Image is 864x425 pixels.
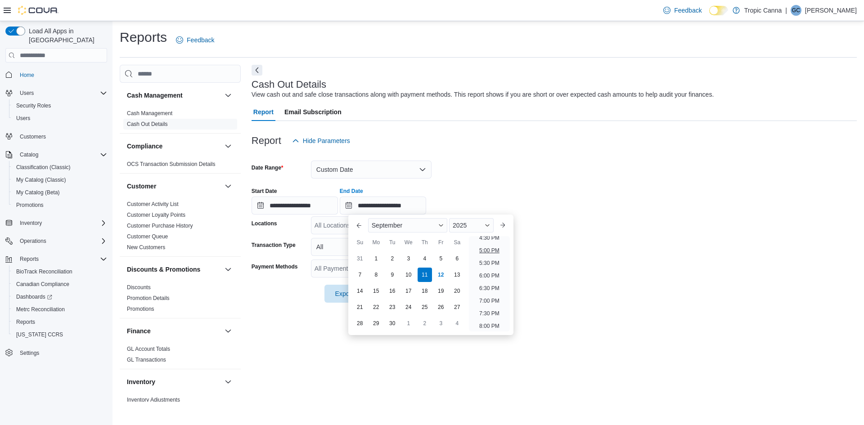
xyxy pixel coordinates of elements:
button: Inventory [16,218,45,228]
li: 6:00 PM [476,270,503,281]
span: Operations [20,237,46,245]
div: day-25 [418,300,432,314]
span: BioTrack Reconciliation [13,266,107,277]
div: day-21 [353,300,367,314]
div: day-11 [418,268,432,282]
a: My Catalog (Beta) [13,187,63,198]
div: day-16 [385,284,400,298]
button: Canadian Compliance [9,278,111,291]
button: Discounts & Promotions [223,264,234,275]
span: Security Roles [13,100,107,111]
span: Catalog [16,149,107,160]
div: Sa [450,235,464,250]
a: Inventory Adjustments [127,397,180,403]
div: day-31 [353,251,367,266]
button: Home [2,68,111,81]
h3: Report [252,135,281,146]
button: Users [9,112,111,125]
button: Metrc Reconciliation [9,303,111,316]
p: | [785,5,787,16]
span: Dashboards [13,291,107,302]
div: day-4 [418,251,432,266]
div: View cash out and safe close transactions along with payment methods. This report shows if you ar... [252,90,714,99]
div: Cash Management [120,108,241,133]
span: Inventory [20,219,42,227]
div: day-29 [369,316,383,331]
button: Previous Month [352,218,366,233]
button: Finance [223,326,234,336]
div: day-8 [369,268,383,282]
span: BioTrack Reconciliation [16,268,72,275]
span: Users [16,115,30,122]
label: Transaction Type [252,242,296,249]
span: [US_STATE] CCRS [16,331,63,338]
button: Inventory [127,377,221,386]
a: Customers [16,131,49,142]
nav: Complex example [5,64,107,383]
button: Compliance [223,141,234,152]
button: Customers [2,130,111,143]
button: Finance [127,327,221,336]
li: 7:00 PM [476,295,503,306]
div: day-2 [385,251,400,266]
a: Promotions [127,306,154,312]
a: Dashboards [13,291,56,302]
div: Th [418,235,432,250]
span: Cash Out Details [127,121,168,128]
div: day-1 [369,251,383,266]
p: [PERSON_NAME] [805,5,857,16]
span: Customers [20,133,46,140]
h3: Cash Out Details [252,79,326,90]
a: Discounts [127,284,151,291]
a: GL Transactions [127,357,166,363]
h3: Cash Management [127,91,183,100]
a: Metrc Reconciliation [13,304,68,315]
span: GC [792,5,800,16]
span: My Catalog (Classic) [13,174,107,185]
span: Cash Management [127,110,172,117]
span: Reports [16,254,107,264]
div: We [401,235,416,250]
div: day-19 [434,284,448,298]
button: Hide Parameters [288,132,354,150]
div: day-4 [450,316,464,331]
a: New Customers [127,244,165,251]
span: Customers [16,131,107,142]
button: Inventory [2,217,111,229]
span: Customer Activity List [127,201,179,208]
div: day-28 [353,316,367,331]
button: Customer [127,182,221,191]
div: Discounts & Promotions [120,282,241,318]
span: My Catalog (Beta) [13,187,107,198]
button: Cash Management [223,90,234,101]
div: Tu [385,235,400,250]
div: day-12 [434,268,448,282]
button: Catalog [2,148,111,161]
div: September, 2025 [352,251,465,331]
a: Feedback [660,1,705,19]
div: Button. Open the month selector. September is currently selected. [368,218,447,233]
input: Press the down key to enter a popover containing a calendar. Press the escape key to close the po... [340,197,426,215]
button: Classification (Classic) [9,161,111,174]
ul: Time [469,236,510,331]
button: Reports [16,254,42,264]
button: Custom Date [311,161,432,179]
button: Next [252,65,262,76]
label: Start Date [252,188,277,195]
span: Metrc Reconciliation [16,306,65,313]
div: day-2 [418,316,432,331]
span: Users [16,88,107,98]
button: Settings [2,346,111,359]
span: Load All Apps in [GEOGRAPHIC_DATA] [25,27,107,45]
span: Classification (Classic) [16,164,71,171]
span: Users [20,89,34,97]
button: BioTrack Reconciliation [9,265,111,278]
div: Mo [369,235,383,250]
a: Customer Queue [127,233,168,240]
button: Cash Management [127,91,221,100]
div: day-23 [385,300,400,314]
